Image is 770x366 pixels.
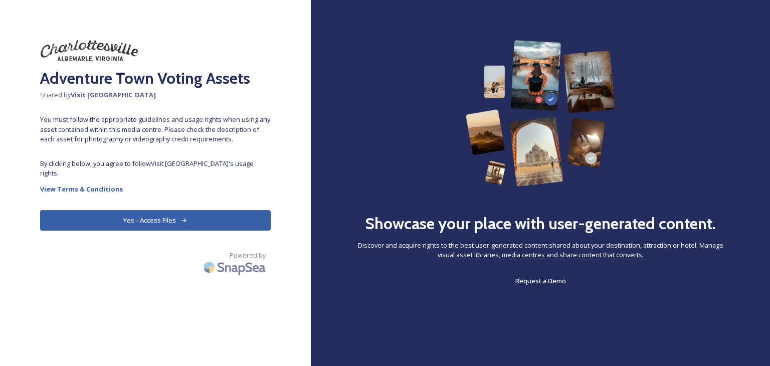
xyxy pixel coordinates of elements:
[71,90,156,99] strong: Visit [GEOGRAPHIC_DATA]
[40,115,271,144] span: You must follow the appropriate guidelines and usage rights when using any asset contained within...
[40,90,271,100] span: Shared by
[230,251,266,260] span: Powered by
[40,66,271,90] h2: Adventure Town Voting Assets
[365,212,716,236] h2: Showcase your place with user-generated content.
[351,241,730,260] span: Discover and acquire rights to the best user-generated content shared about your destination, att...
[40,183,271,195] a: View Terms & Conditions
[40,210,271,231] button: Yes - Access Files
[40,185,123,194] strong: View Terms & Conditions
[515,276,566,285] span: Request a Demo
[515,275,566,287] a: Request a Demo
[201,256,271,279] img: SnapSea Logo
[40,40,140,61] img: download%20(7).png
[40,159,271,178] span: By clicking below, you agree to follow Visit [GEOGRAPHIC_DATA] 's usage rights.
[466,40,615,187] img: 63b42ca75bacad526042e722_Group%20154-p-800.png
